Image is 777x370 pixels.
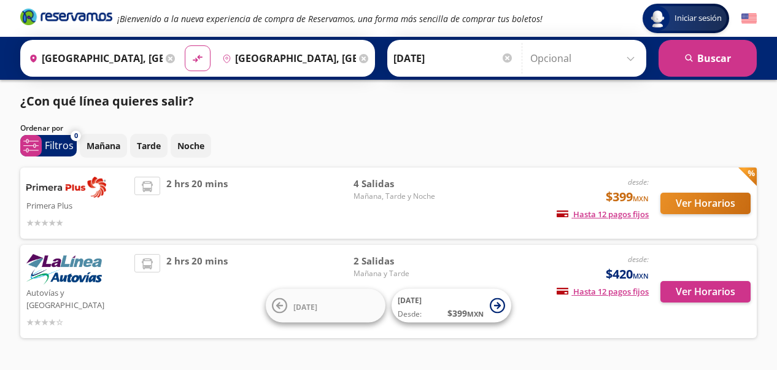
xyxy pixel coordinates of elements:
[392,289,511,323] button: [DATE]Desde:$399MXN
[660,193,751,214] button: Ver Horarios
[354,254,439,268] span: 2 Salidas
[20,135,77,156] button: 0Filtros
[628,254,649,264] em: desde:
[26,177,106,198] img: Primera Plus
[467,309,484,318] small: MXN
[20,7,112,26] i: Brand Logo
[217,43,356,74] input: Buscar Destino
[26,254,102,285] img: Autovías y La Línea
[87,139,120,152] p: Mañana
[26,198,128,212] p: Primera Plus
[117,13,543,25] em: ¡Bienvenido a la nueva experiencia de compra de Reservamos, una forma más sencilla de comprar tus...
[171,134,211,158] button: Noche
[447,307,484,320] span: $ 399
[557,286,649,297] span: Hasta 12 pagos fijos
[633,194,649,203] small: MXN
[74,131,78,141] span: 0
[166,254,228,329] span: 2 hrs 20 mins
[293,301,317,312] span: [DATE]
[393,43,514,74] input: Elegir Fecha
[130,134,168,158] button: Tarde
[24,43,163,74] input: Buscar Origen
[354,177,439,191] span: 4 Salidas
[354,268,439,279] span: Mañana y Tarde
[530,43,640,74] input: Opcional
[137,139,161,152] p: Tarde
[266,289,385,323] button: [DATE]
[659,40,757,77] button: Buscar
[606,188,649,206] span: $399
[741,11,757,26] button: English
[398,309,422,320] span: Desde:
[26,285,128,311] p: Autovías y [GEOGRAPHIC_DATA]
[354,191,439,202] span: Mañana, Tarde y Noche
[606,265,649,283] span: $420
[20,123,63,134] p: Ordenar por
[398,295,422,306] span: [DATE]
[660,281,751,303] button: Ver Horarios
[45,138,74,153] p: Filtros
[628,177,649,187] em: desde:
[177,139,204,152] p: Noche
[20,92,194,110] p: ¿Con qué línea quieres salir?
[633,271,649,280] small: MXN
[20,7,112,29] a: Brand Logo
[557,209,649,220] span: Hasta 12 pagos fijos
[80,134,127,158] button: Mañana
[166,177,228,229] span: 2 hrs 20 mins
[670,12,727,25] span: Iniciar sesión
